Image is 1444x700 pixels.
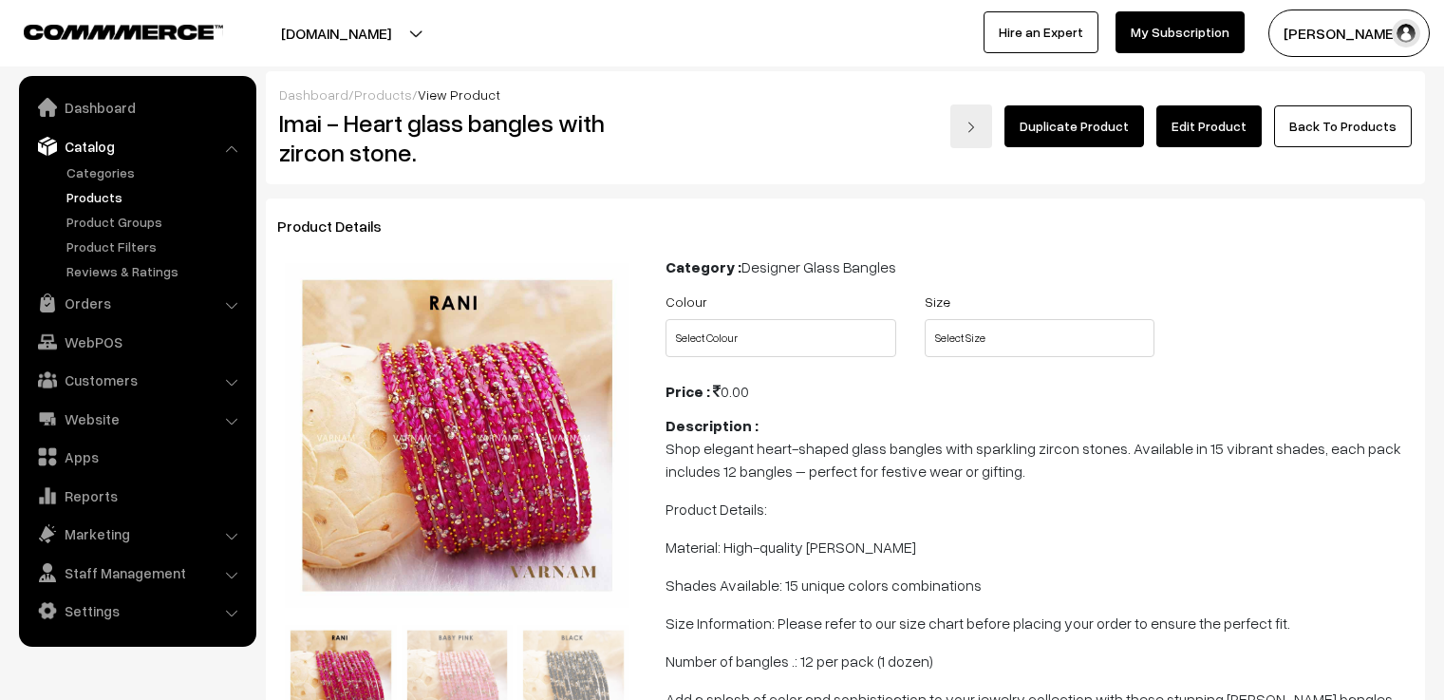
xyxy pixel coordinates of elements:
[666,498,1414,520] p: Product Details:
[24,556,250,590] a: Staff Management
[62,162,250,182] a: Categories
[62,212,250,232] a: Product Groups
[925,292,950,312] label: Size
[24,129,250,163] a: Catalog
[24,19,190,42] a: COMMMERCE
[666,382,710,401] b: Price :
[984,11,1098,53] a: Hire an Expert
[666,574,1414,596] p: Shades Available: 15 unique colors combinations
[215,9,458,57] button: [DOMAIN_NAME]
[279,85,1412,104] div: / /
[666,416,759,435] b: Description :
[277,217,404,236] span: Product Details
[62,261,250,281] a: Reviews & Ratings
[24,363,250,397] a: Customers
[279,86,348,103] a: Dashboard
[24,440,250,474] a: Apps
[24,325,250,359] a: WebPOS
[285,263,629,608] img: 17565657812607RANI.jpg
[62,236,250,256] a: Product Filters
[666,437,1414,482] p: Shop elegant heart-shaped glass bangles with sparkling zircon stones. Available in 15 vibrant sha...
[24,286,250,320] a: Orders
[666,536,1414,558] p: Material: High-quality [PERSON_NAME]
[279,108,638,167] h2: Imai - Heart glass bangles with zircon stone.
[666,612,1414,634] p: Size Information: Please refer to our size chart before placing your order to ensure the perfect ...
[1268,9,1430,57] button: [PERSON_NAME] C
[24,479,250,513] a: Reports
[1392,19,1420,47] img: user
[1156,105,1262,147] a: Edit Product
[24,25,223,39] img: COMMMERCE
[24,517,250,551] a: Marketing
[1274,105,1412,147] a: Back To Products
[354,86,412,103] a: Products
[666,380,1414,403] div: 0.00
[666,257,741,276] b: Category :
[24,402,250,436] a: Website
[1116,11,1245,53] a: My Subscription
[666,255,1414,278] div: Designer Glass Bangles
[666,650,1414,672] p: Number of bangles .: 12 per pack (1 dozen)
[1004,105,1144,147] a: Duplicate Product
[24,594,250,628] a: Settings
[418,86,500,103] span: View Product
[966,122,977,133] img: right-arrow.png
[62,187,250,207] a: Products
[24,90,250,124] a: Dashboard
[666,292,707,312] label: Colour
